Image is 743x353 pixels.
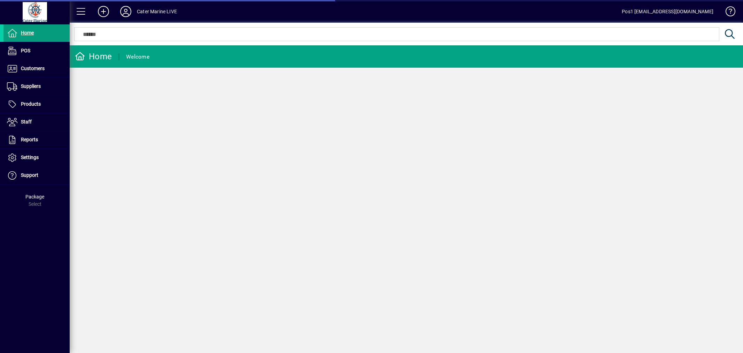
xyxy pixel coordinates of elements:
[21,48,30,53] span: POS
[21,30,34,36] span: Home
[21,101,41,107] span: Products
[21,83,41,89] span: Suppliers
[21,66,45,71] span: Customers
[137,6,177,17] div: Cater Marine LIVE
[21,172,38,178] span: Support
[3,167,70,184] a: Support
[115,5,137,18] button: Profile
[3,113,70,131] a: Staff
[21,155,39,160] span: Settings
[21,137,38,142] span: Reports
[25,194,44,200] span: Package
[3,60,70,77] a: Customers
[21,119,32,125] span: Staff
[3,149,70,166] a: Settings
[92,5,115,18] button: Add
[622,6,713,17] div: Pos1 [EMAIL_ADDRESS][DOMAIN_NAME]
[3,78,70,95] a: Suppliers
[126,51,149,62] div: Welcome
[75,51,112,62] div: Home
[3,131,70,149] a: Reports
[3,42,70,60] a: POS
[3,96,70,113] a: Products
[720,1,734,24] a: Knowledge Base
